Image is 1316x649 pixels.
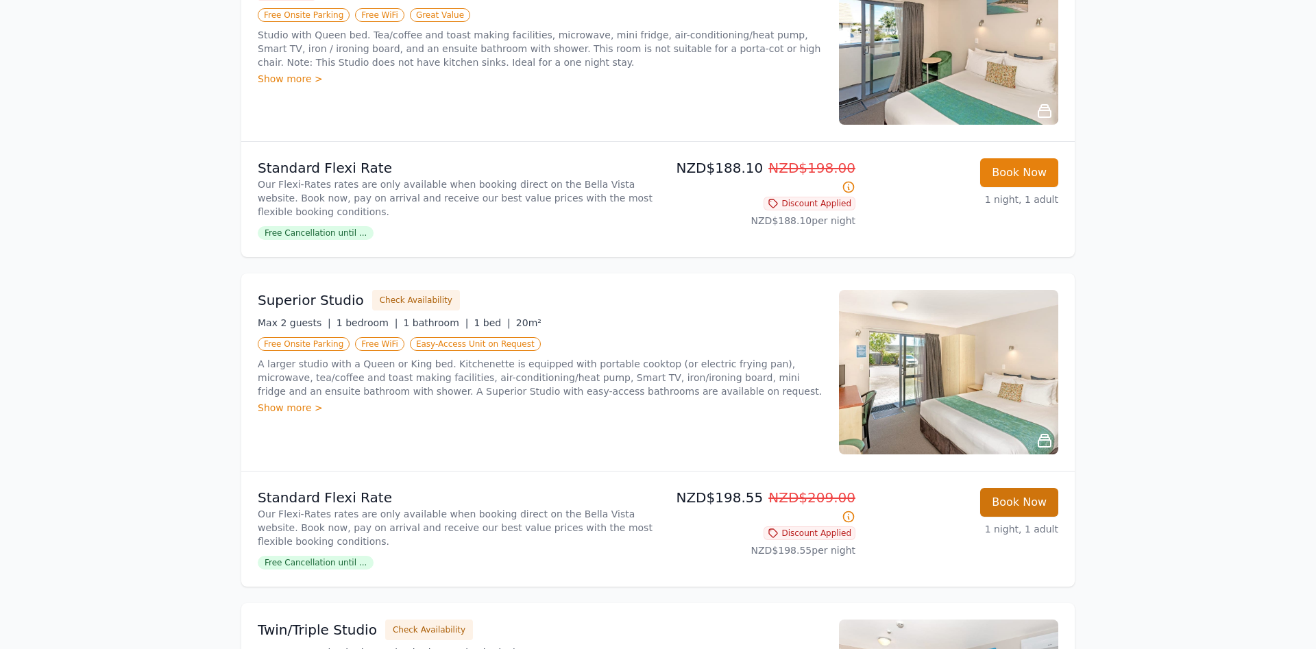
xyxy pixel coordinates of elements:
span: 20m² [516,317,541,328]
p: NZD$188.10 [663,158,855,197]
span: Discount Applied [764,197,855,210]
span: Max 2 guests | [258,317,331,328]
span: 1 bedroom | [337,317,398,328]
button: Book Now [980,488,1058,517]
h3: Superior Studio [258,291,364,310]
span: Free WiFi [355,8,404,22]
span: NZD$209.00 [768,489,855,506]
p: Standard Flexi Rate [258,158,653,177]
h3: Twin/Triple Studio [258,620,377,639]
span: Free Onsite Parking [258,8,350,22]
p: Our Flexi-Rates rates are only available when booking direct on the Bella Vista website. Book now... [258,507,653,548]
p: 1 night, 1 adult [866,193,1058,206]
span: Free Cancellation until ... [258,556,374,570]
span: 1 bed | [474,317,510,328]
p: A larger studio with a Queen or King bed. Kitchenette is equipped with portable cooktop (or elect... [258,357,822,398]
span: Free WiFi [355,337,404,351]
p: NZD$198.55 [663,488,855,526]
p: 1 night, 1 adult [866,522,1058,536]
div: Show more > [258,401,822,415]
span: Free Onsite Parking [258,337,350,351]
p: NZD$198.55 per night [663,543,855,557]
div: Show more > [258,72,822,86]
p: Our Flexi-Rates rates are only available when booking direct on the Bella Vista website. Book now... [258,177,653,219]
span: Free Cancellation until ... [258,226,374,240]
button: Check Availability [372,290,460,310]
span: Great Value [410,8,470,22]
span: Discount Applied [764,526,855,540]
p: Standard Flexi Rate [258,488,653,507]
button: Book Now [980,158,1058,187]
button: Check Availability [385,620,473,640]
span: NZD$198.00 [768,160,855,176]
span: 1 bathroom | [403,317,468,328]
span: Easy-Access Unit on Request [410,337,541,351]
p: Studio with Queen bed. Tea/coffee and toast making facilities, microwave, mini fridge, air-condit... [258,28,822,69]
p: NZD$188.10 per night [663,214,855,228]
